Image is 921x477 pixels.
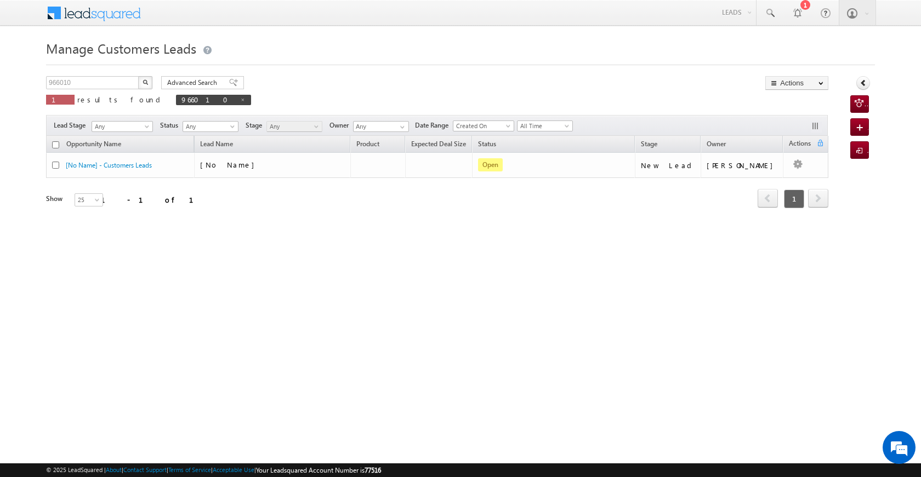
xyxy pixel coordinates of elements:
span: Expected Deal Size [411,140,466,148]
span: Open [478,158,503,171]
span: Any [92,122,149,131]
a: Expected Deal Size [406,138,471,152]
span: results found [77,95,164,104]
span: Product [356,140,379,148]
span: 1 [52,95,69,104]
span: Status [160,120,183,130]
span: Stage [641,140,657,148]
span: Any [183,122,235,131]
span: Any [267,122,319,131]
div: Show [46,194,66,204]
a: Contact Support [123,466,167,473]
input: Type to Search [353,121,409,132]
span: 25 [75,195,104,205]
a: 25 [75,193,103,206]
a: [No Name] - Customers Leads [66,161,152,169]
a: About [106,466,122,473]
a: Any [183,121,238,132]
button: Actions [765,76,828,90]
span: 966010 [181,95,235,104]
span: Actions [783,137,816,152]
span: next [808,189,828,208]
div: New Lead [641,160,696,170]
span: Owner [707,140,726,148]
div: [PERSON_NAME] [707,160,778,170]
span: prev [758,189,778,208]
a: Show All Items [394,122,408,133]
img: Search [143,79,148,85]
div: 1 - 1 of 1 [101,193,207,206]
a: Created On [453,120,514,131]
span: Lead Name [195,138,238,152]
span: Created On [453,121,510,131]
span: Stage [246,120,266,130]
a: Status [473,138,502,152]
span: Your Leadsquared Account Number is [256,466,381,474]
a: Any [92,121,153,132]
a: Any [266,121,322,132]
span: Lead Stage [54,120,90,130]
a: All Time [517,120,573,131]
span: Owner [329,120,353,130]
span: © 2025 LeadSquared | | | | | [46,465,381,475]
span: [No Name] [200,160,260,169]
span: 77516 [365,466,381,474]
a: next [808,190,828,208]
a: prev [758,190,778,208]
span: Date Range [415,120,453,130]
a: Opportunity Name [61,138,127,152]
a: Acceptable Use [213,466,254,473]
a: Stage [635,138,663,152]
span: 1 [784,189,804,208]
span: All Time [518,121,570,131]
span: Advanced Search [167,78,220,88]
a: Terms of Service [168,466,211,473]
span: Opportunity Name [66,140,121,148]
span: Manage Customers Leads [46,39,196,57]
input: Check all records [52,141,59,148]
